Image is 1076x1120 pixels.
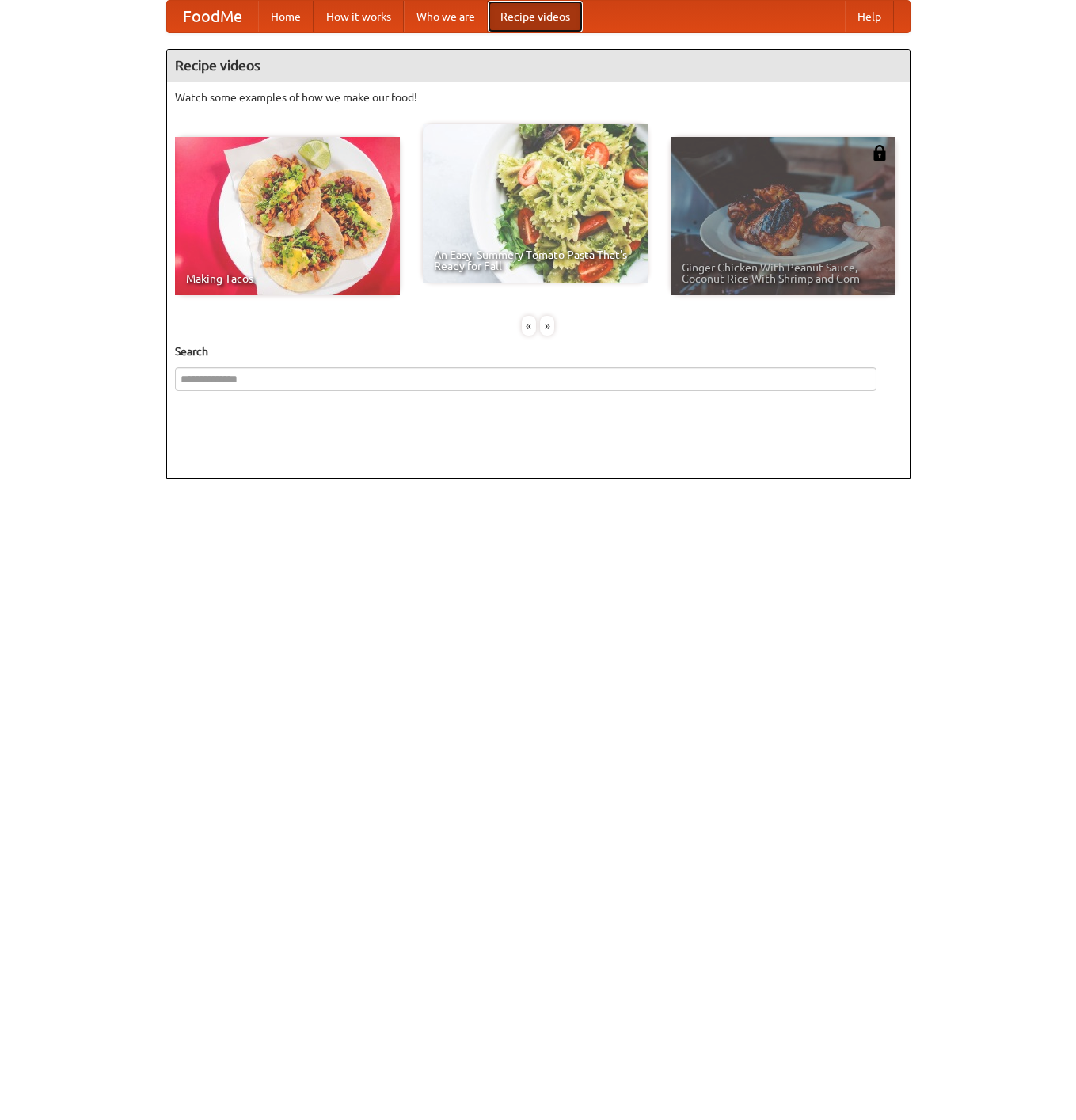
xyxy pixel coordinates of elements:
span: Making Tacos [186,273,389,284]
a: Home [258,1,314,32]
a: FoodMe [167,1,258,32]
a: Who we are [404,1,488,32]
a: Recipe videos [488,1,583,32]
a: How it works [314,1,404,32]
p: Watch some examples of how we make our food! [175,89,902,105]
a: An Easy, Summery Tomato Pasta That's Ready for Fall [423,124,648,283]
div: » [540,316,554,336]
a: Making Tacos [175,137,400,295]
div: « [522,316,536,336]
h4: Recipe videos [167,50,910,82]
a: Help [845,1,894,32]
span: An Easy, Summery Tomato Pasta That's Ready for Fall [434,249,637,271]
h5: Search [175,344,902,359]
img: 483408.png [872,145,888,161]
